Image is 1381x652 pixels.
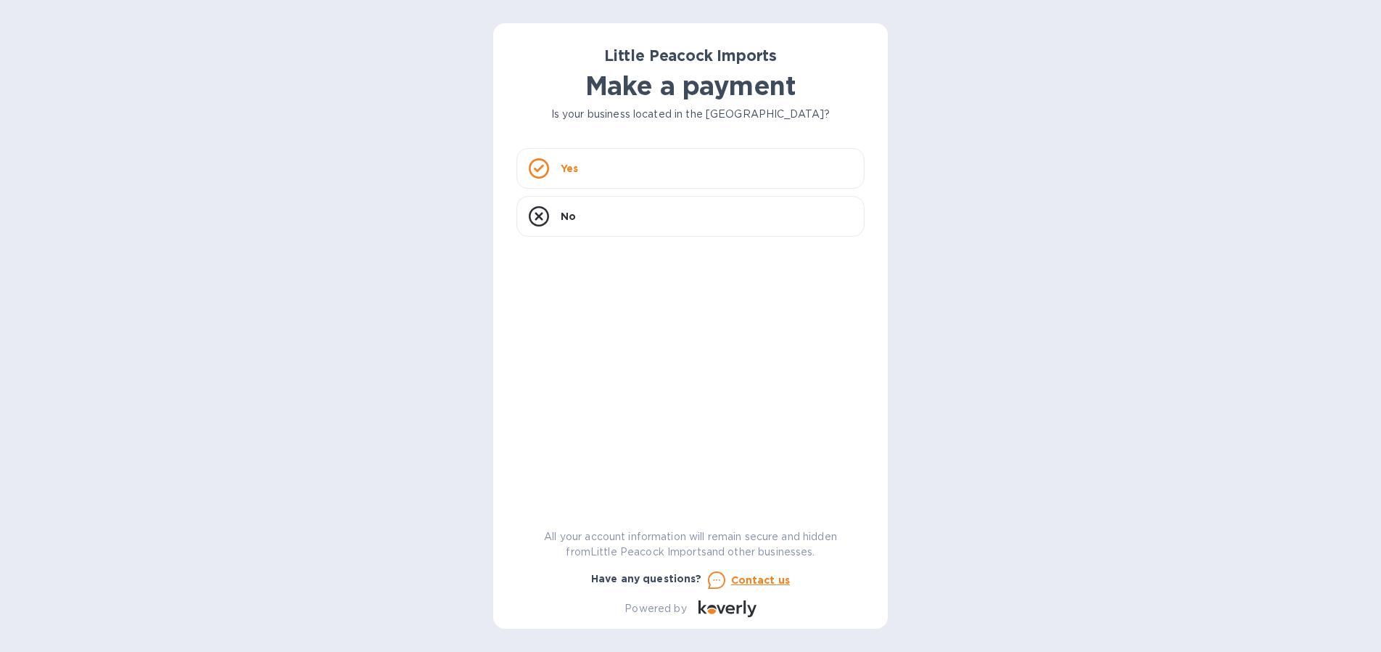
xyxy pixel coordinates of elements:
p: No [561,209,576,224]
p: Is your business located in the [GEOGRAPHIC_DATA]? [516,107,865,122]
p: All your account information will remain secure and hidden from Little Peacock Imports and other ... [516,529,865,560]
p: Powered by [624,601,686,616]
p: Yes [561,161,578,176]
h1: Make a payment [516,70,865,101]
u: Contact us [731,574,791,586]
b: Little Peacock Imports [604,46,777,65]
b: Have any questions? [591,573,702,584]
